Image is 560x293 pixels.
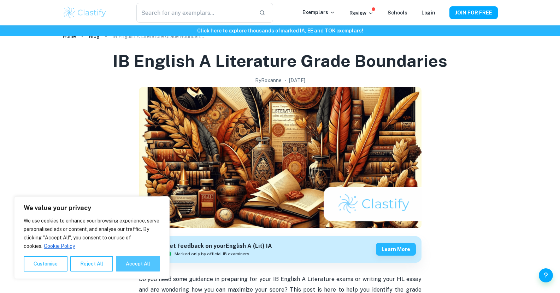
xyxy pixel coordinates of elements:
[14,196,170,279] div: We value your privacy
[422,10,435,16] a: Login
[255,77,282,84] h2: By Roxanne
[349,9,373,17] p: Review
[43,243,75,249] a: Cookie Policy
[302,8,335,16] p: Exemplars
[63,31,76,41] a: Home
[136,3,253,23] input: Search for any exemplars...
[70,256,113,271] button: Reject All
[289,77,305,84] h2: [DATE]
[112,32,204,40] p: IB English A Literature Grade Boundaries
[24,256,67,271] button: Customise
[24,216,160,250] p: We use cookies to enhance your browsing experience, serve personalised ads or content, and analys...
[376,243,416,256] button: Learn more
[284,77,286,84] p: •
[539,268,553,282] button: Help and Feedback
[1,27,559,35] h6: Click here to explore thousands of marked IA, EE and TOK exemplars !
[113,50,447,72] h1: IB English A Literature Grade Boundaries
[388,10,407,16] a: Schools
[24,204,160,212] p: We value your privacy
[449,6,498,19] button: JOIN FOR FREE
[116,256,160,271] button: Accept All
[258,286,284,293] span: our score
[89,31,100,41] a: Blog
[63,6,107,20] img: Clastify logo
[139,236,422,263] a: Get feedback on yourEnglish A (Lit) IAMarked only by official IB examinersLearn more
[139,87,422,228] img: IB English A Literature Grade Boundaries cover image
[165,242,272,251] h6: Get feedback on your English A (Lit) IA
[175,251,249,257] span: Marked only by official IB examiners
